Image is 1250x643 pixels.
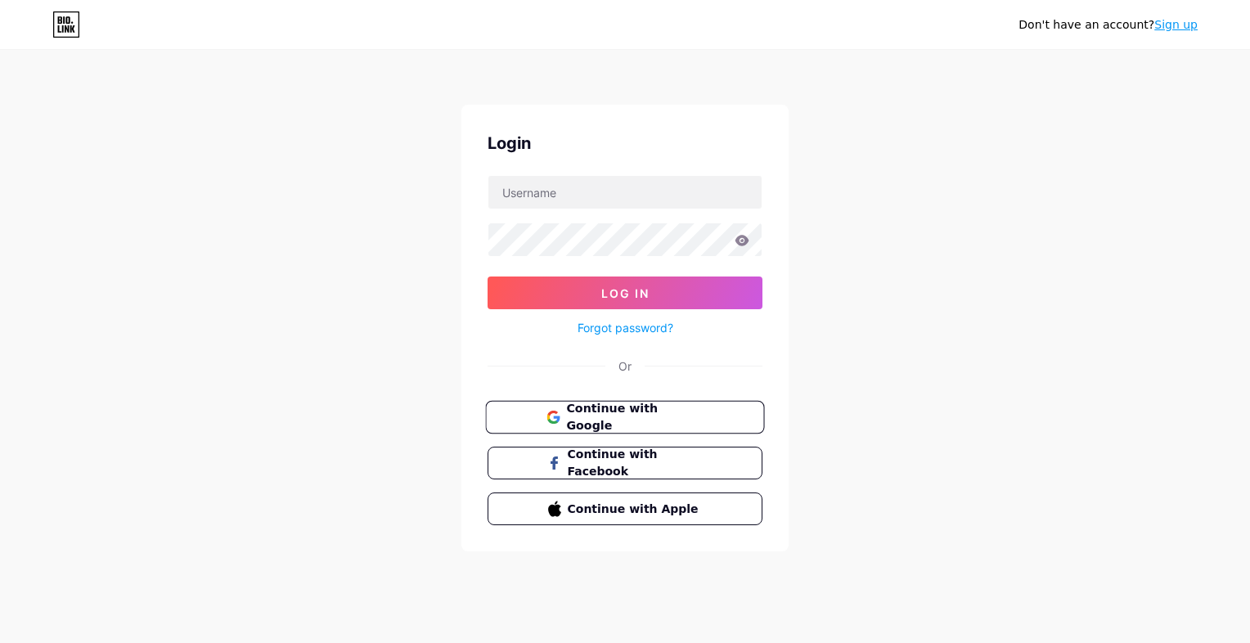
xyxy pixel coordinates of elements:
[566,400,703,435] span: Continue with Google
[488,131,762,155] div: Login
[488,492,762,525] button: Continue with Apple
[485,401,764,434] button: Continue with Google
[618,357,632,375] div: Or
[488,277,762,309] button: Log In
[568,446,703,480] span: Continue with Facebook
[488,176,762,209] input: Username
[488,447,762,479] button: Continue with Facebook
[488,401,762,434] a: Continue with Google
[568,501,703,518] span: Continue with Apple
[1018,16,1198,34] div: Don't have an account?
[578,319,673,336] a: Forgot password?
[601,286,650,300] span: Log In
[1154,18,1198,31] a: Sign up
